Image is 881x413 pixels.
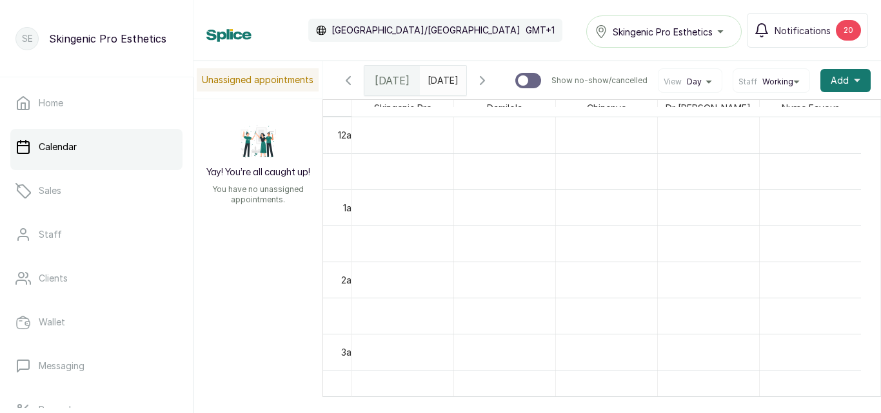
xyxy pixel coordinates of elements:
span: Staff [738,77,757,87]
span: [DATE] [375,73,410,88]
span: Chinenye [584,100,629,116]
div: 1am [341,201,361,215]
p: Home [39,97,63,110]
p: You have no unassigned appointments. [201,184,315,205]
button: Skingenic Pro Esthetics [586,15,742,48]
p: GMT+1 [526,24,555,37]
h2: Yay! You’re all caught up! [206,166,310,179]
span: Working [762,77,793,87]
p: SE [22,32,33,45]
div: 12am [335,128,361,142]
button: Add [820,69,871,92]
div: 3am [339,345,361,359]
a: Calendar [10,129,183,165]
div: 20 [836,20,861,41]
div: 2am [339,273,361,287]
p: Show no-show/cancelled [551,75,648,86]
a: Clients [10,260,183,296]
a: Staff [10,216,183,253]
span: Nurse Favour [779,100,841,116]
div: [DATE] [364,66,420,95]
p: Staff [39,228,62,241]
button: StaffWorking [738,77,804,87]
p: Unassigned appointments [197,68,319,91]
span: Damilola [484,100,525,116]
p: Wallet [39,316,65,329]
a: Sales [10,173,183,209]
span: Skingenic Pro [371,100,435,116]
a: Home [10,85,183,121]
span: View [664,77,682,87]
span: Add [831,74,849,87]
span: Day [687,77,702,87]
a: Wallet [10,304,183,340]
button: Notifications20 [747,13,868,48]
p: Clients [39,272,68,285]
span: Notifications [775,24,831,37]
p: [GEOGRAPHIC_DATA]/[GEOGRAPHIC_DATA] [332,24,520,37]
p: Skingenic Pro Esthetics [49,31,166,46]
button: ViewDay [664,77,717,87]
p: Calendar [39,140,77,153]
a: Messaging [10,348,183,384]
span: Skingenic Pro Esthetics [613,25,713,39]
p: Messaging [39,360,84,372]
span: Dr [PERSON_NAME] [663,100,753,116]
p: Sales [39,184,61,197]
